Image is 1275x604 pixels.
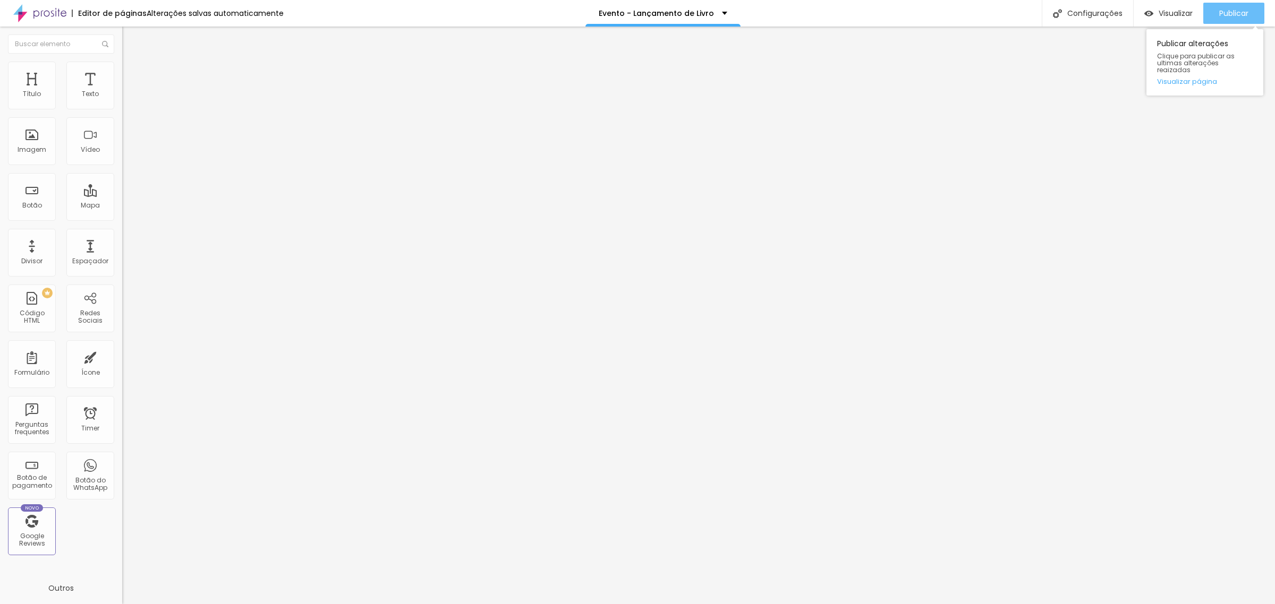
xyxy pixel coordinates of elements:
[122,27,1275,604] iframe: Editor
[69,309,111,325] div: Redes Sociais
[81,425,99,432] div: Timer
[23,90,41,98] div: Título
[1134,3,1203,24] button: Visualizar
[11,532,53,548] div: Google Reviews
[14,369,49,376] div: Formulário
[1157,53,1253,74] span: Clique para publicar as ultimas alterações reaizadas
[1144,9,1153,18] img: view-1.svg
[21,504,44,512] div: Novo
[1203,3,1264,24] button: Publicar
[1159,9,1193,18] span: Visualizar
[69,477,111,492] div: Botão do WhatsApp
[1053,9,1062,18] img: Icone
[1157,78,1253,85] a: Visualizar página
[11,309,53,325] div: Código HTML
[102,41,108,47] img: Icone
[81,202,100,209] div: Mapa
[1146,29,1263,96] div: Publicar alterações
[8,34,114,54] input: Buscar elemento
[81,369,100,376] div: Ícone
[18,146,46,153] div: Imagem
[72,257,108,265] div: Espaçador
[21,257,42,265] div: Divisor
[72,10,147,17] div: Editor de páginas
[11,421,53,436] div: Perguntas frequentes
[1219,9,1248,18] span: Publicar
[11,474,53,489] div: Botão de pagamento
[81,146,100,153] div: Vídeo
[147,10,284,17] div: Alterações salvas automaticamente
[599,10,714,17] p: Evento - Lançamento de Livro
[82,90,99,98] div: Texto
[22,202,42,209] div: Botão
